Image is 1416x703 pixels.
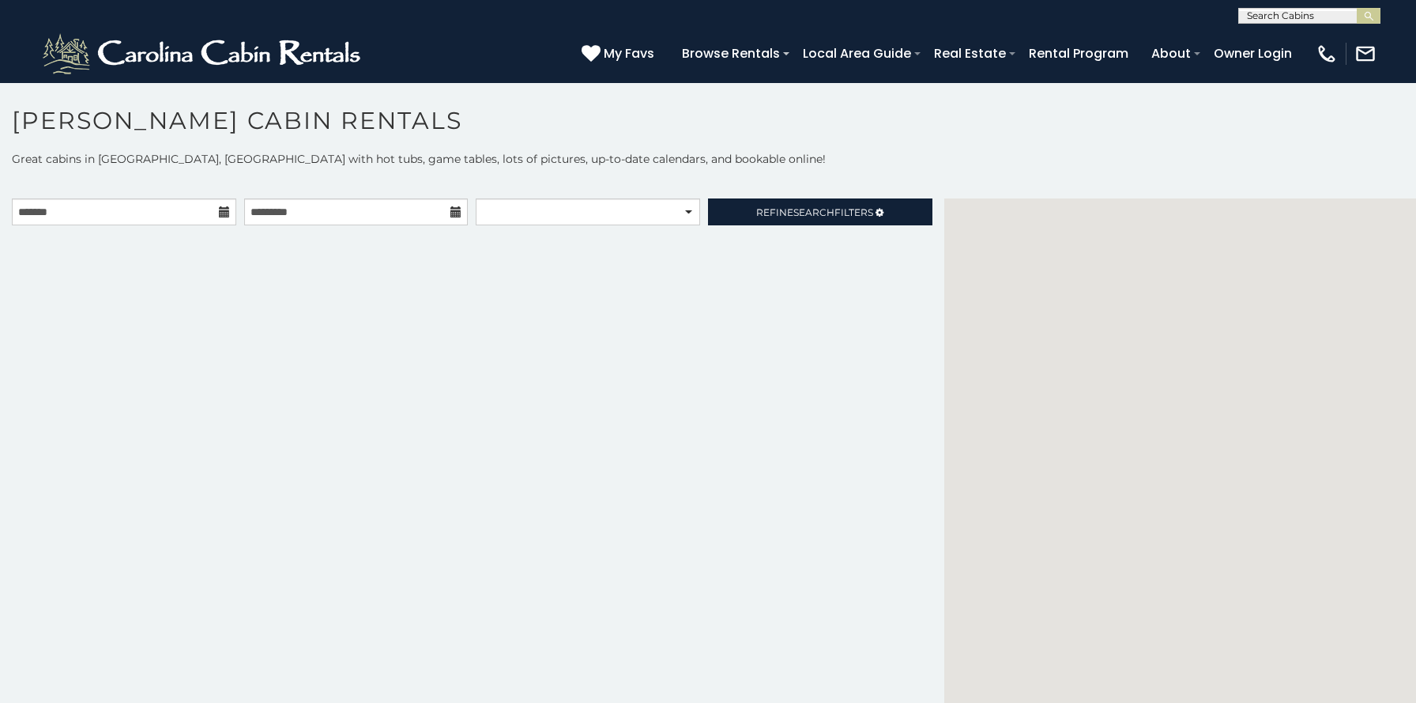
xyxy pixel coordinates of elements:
a: Owner Login [1206,40,1300,67]
span: Search [793,206,834,218]
img: White-1-2.png [40,30,367,77]
a: About [1143,40,1199,67]
a: Rental Program [1021,40,1136,67]
a: Browse Rentals [674,40,788,67]
span: Refine Filters [756,206,873,218]
a: My Favs [582,43,658,64]
a: Local Area Guide [795,40,919,67]
a: Real Estate [926,40,1014,67]
a: RefineSearchFilters [708,198,932,225]
img: phone-regular-white.png [1316,43,1338,65]
img: mail-regular-white.png [1354,43,1376,65]
span: My Favs [604,43,654,63]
